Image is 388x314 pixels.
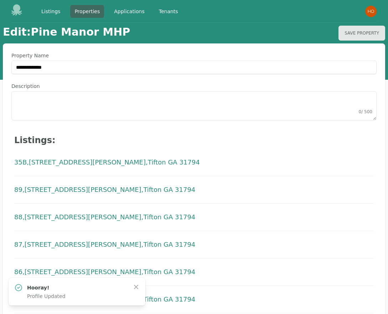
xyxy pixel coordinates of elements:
[357,106,374,117] div: 0 / 500
[143,267,195,277] span: Tifton GA 31794
[11,52,377,59] label: Property Name
[37,5,64,18] a: Listings
[27,293,127,300] p: Profile Updated
[14,212,195,222] a: 88,[STREET_ADDRESS][PERSON_NAME],Tifton GA 31794
[155,5,182,18] a: Tenants
[11,83,377,90] label: Description
[14,240,195,250] a: 87,[STREET_ADDRESS][PERSON_NAME],Tifton GA 31794
[14,157,200,167] a: 35B,[STREET_ADDRESS][PERSON_NAME],Tifton GA 31794
[14,212,195,222] span: 88, [STREET_ADDRESS][PERSON_NAME] ,
[143,240,195,250] span: Tifton GA 31794
[14,240,195,250] span: 87, [STREET_ADDRESS][PERSON_NAME] ,
[14,267,195,277] span: 86, [STREET_ADDRESS][PERSON_NAME] ,
[14,185,195,195] a: 89,[STREET_ADDRESS][PERSON_NAME],Tifton GA 31794
[3,26,130,41] h1: Edit : Pine Manor MHP
[14,157,200,167] span: 35B, [STREET_ADDRESS][PERSON_NAME] ,
[70,5,104,18] a: Properties
[14,135,374,146] h1: Listings:
[14,267,195,277] a: 86,[STREET_ADDRESS][PERSON_NAME],Tifton GA 31794
[143,294,195,304] span: Tifton GA 31794
[338,26,385,41] button: Save Property
[143,212,195,222] span: Tifton GA 31794
[110,5,149,18] a: Applications
[27,284,127,291] p: Hooray!
[148,157,200,167] span: Tifton GA 31794
[143,185,195,195] span: Tifton GA 31794
[14,185,195,195] span: 89, [STREET_ADDRESS][PERSON_NAME] ,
